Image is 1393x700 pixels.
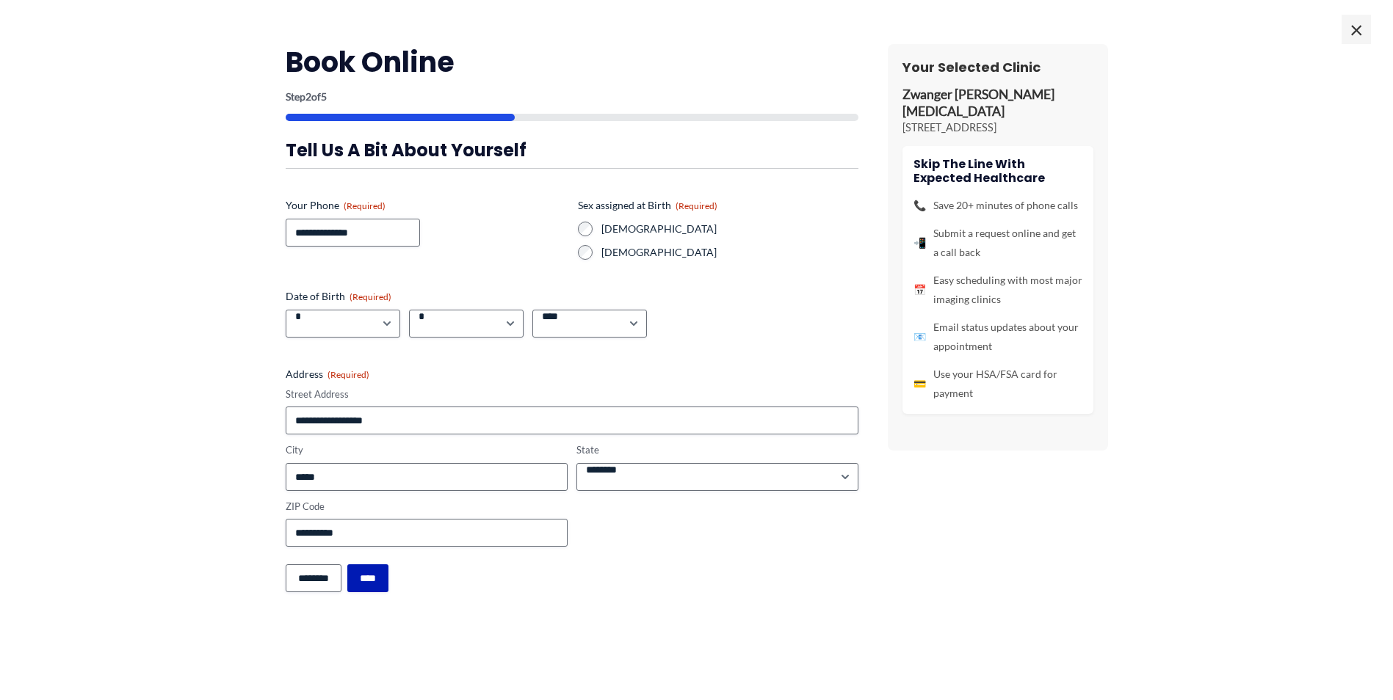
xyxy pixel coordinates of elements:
[601,245,858,260] label: [DEMOGRAPHIC_DATA]
[286,139,858,161] h3: Tell us a bit about yourself
[601,222,858,236] label: [DEMOGRAPHIC_DATA]
[286,367,369,382] legend: Address
[286,443,568,457] label: City
[321,90,327,103] span: 5
[578,198,717,213] legend: Sex assigned at Birth
[913,318,1082,356] li: Email status updates about your appointment
[913,157,1082,185] h4: Skip the line with Expected Healthcare
[286,92,858,102] p: Step of
[328,369,369,380] span: (Required)
[913,233,926,252] span: 📲
[576,443,858,457] label: State
[902,120,1093,135] p: [STREET_ADDRESS]
[344,200,386,211] span: (Required)
[286,500,568,514] label: ZIP Code
[286,387,858,401] label: Street Address
[286,289,391,304] legend: Date of Birth
[913,224,1082,262] li: Submit a request online and get a call back
[305,90,311,103] span: 2
[913,196,1082,215] li: Save 20+ minutes of phone calls
[902,59,1093,76] h3: Your Selected Clinic
[913,327,926,346] span: 📧
[913,271,1082,309] li: Easy scheduling with most major imaging clinics
[676,200,717,211] span: (Required)
[350,291,391,302] span: (Required)
[1342,15,1371,44] span: ×
[286,198,566,213] label: Your Phone
[913,374,926,393] span: 💳
[913,196,926,215] span: 📞
[286,44,858,80] h2: Book Online
[913,365,1082,403] li: Use your HSA/FSA card for payment
[913,280,926,299] span: 📅
[902,87,1093,120] p: Zwanger [PERSON_NAME] [MEDICAL_DATA]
